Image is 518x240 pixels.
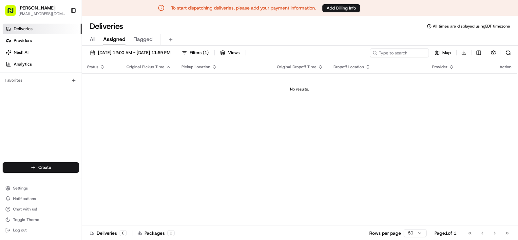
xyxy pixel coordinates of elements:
[369,230,401,236] p: Rows per page
[179,48,212,57] button: Filters(1)
[203,50,209,56] span: ( 1 )
[3,226,79,235] button: Log out
[90,21,123,31] h1: Deliveries
[103,35,125,43] span: Assigned
[13,186,28,191] span: Settings
[3,24,82,34] a: Deliveries
[18,11,65,16] button: [EMAIL_ADDRESS][DOMAIN_NAME]
[182,64,210,70] span: Pickup Location
[3,184,79,193] button: Settings
[133,35,153,43] span: Flagged
[120,230,127,236] div: 0
[3,75,79,86] div: Favorites
[3,3,68,18] button: [PERSON_NAME][EMAIL_ADDRESS][DOMAIN_NAME]
[277,64,317,70] span: Original Dropoff Time
[3,162,79,173] button: Create
[217,48,242,57] button: Views
[13,207,37,212] span: Chat with us!
[3,215,79,224] button: Toggle Theme
[138,230,175,236] div: Packages
[171,5,316,11] p: To start dispatching deliveries, please add your payment information.
[13,228,27,233] span: Log out
[432,64,448,70] span: Provider
[433,24,510,29] span: All times are displayed using EDT timezone
[500,64,511,70] div: Action
[370,48,429,57] input: Type to search
[3,59,82,70] a: Analytics
[14,38,32,44] span: Providers
[85,87,514,92] div: No results.
[13,196,36,201] span: Notifications
[13,217,39,222] span: Toggle Theme
[38,165,51,170] span: Create
[3,47,82,58] a: Nash AI
[167,230,175,236] div: 0
[87,64,98,70] span: Status
[228,50,240,56] span: Views
[3,205,79,214] button: Chat with us!
[90,230,127,236] div: Deliveries
[190,50,209,56] span: Filters
[126,64,164,70] span: Original Pickup Time
[98,50,170,56] span: [DATE] 12:00 AM - [DATE] 11:59 PM
[322,4,360,12] button: Add Billing Info
[434,230,456,236] div: Page 1 of 1
[18,5,55,11] button: [PERSON_NAME]
[432,48,454,57] button: Map
[14,50,29,55] span: Nash AI
[14,26,32,32] span: Deliveries
[87,48,173,57] button: [DATE] 12:00 AM - [DATE] 11:59 PM
[504,48,513,57] button: Refresh
[3,194,79,203] button: Notifications
[90,35,95,43] span: All
[442,50,451,56] span: Map
[3,35,82,46] a: Providers
[14,61,32,67] span: Analytics
[334,64,364,70] span: Dropoff Location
